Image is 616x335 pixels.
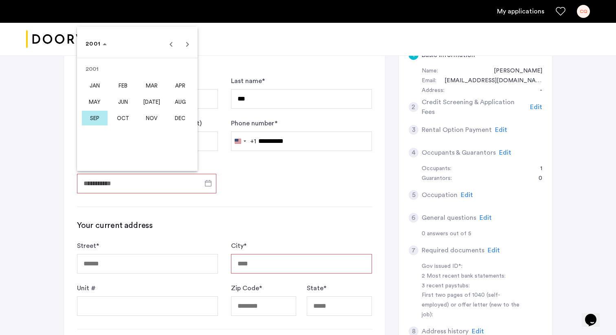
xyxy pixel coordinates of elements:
[137,94,166,110] button: July 2001
[166,110,194,126] button: December 2001
[166,77,194,94] button: April 2001
[139,94,165,109] span: [DATE]
[82,37,110,51] button: Choose date
[80,110,109,126] button: September 2001
[137,77,166,94] button: March 2001
[80,77,109,94] button: January 2001
[166,94,194,110] button: August 2001
[110,111,136,125] span: OCT
[110,78,136,93] span: FEB
[139,111,165,125] span: NOV
[82,111,108,125] span: SEP
[167,94,193,109] span: AUG
[80,61,194,77] td: 2001
[80,94,109,110] button: May 2001
[139,78,165,93] span: MAR
[109,94,137,110] button: June 2001
[167,78,193,93] span: APR
[109,110,137,126] button: October 2001
[109,77,137,94] button: February 2001
[163,36,179,52] button: Previous year
[82,94,108,109] span: MAY
[167,111,193,125] span: DEC
[137,110,166,126] button: November 2001
[582,302,608,327] iframe: chat widget
[86,41,101,47] span: 2001
[179,36,196,52] button: Next year
[82,78,108,93] span: JAN
[110,94,136,109] span: JUN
